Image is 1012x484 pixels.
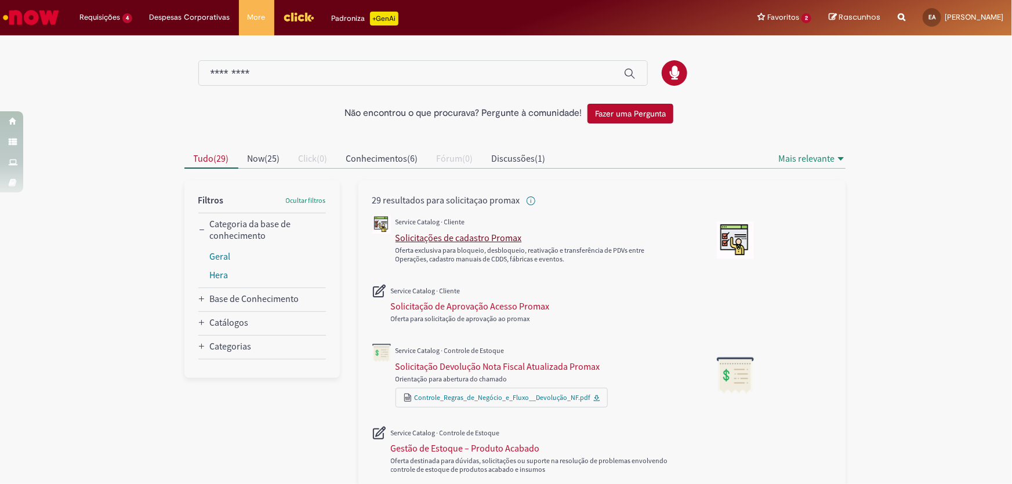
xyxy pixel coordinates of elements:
[945,12,1003,22] span: [PERSON_NAME]
[839,12,880,23] span: Rascunhos
[332,12,398,26] div: Padroniza
[829,12,880,23] a: Rascunhos
[79,12,120,23] span: Requisições
[767,12,799,23] span: Favoritos
[801,13,811,23] span: 2
[1,6,61,29] img: ServiceNow
[928,13,935,21] span: EA
[150,12,230,23] span: Despesas Corporativas
[370,12,398,26] p: +GenAi
[344,108,582,119] h2: Não encontrou o que procurava? Pergunte à comunidade!
[248,12,266,23] span: More
[122,13,132,23] span: 4
[587,104,673,123] button: Fazer uma Pergunta
[283,8,314,26] img: click_logo_yellow_360x200.png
